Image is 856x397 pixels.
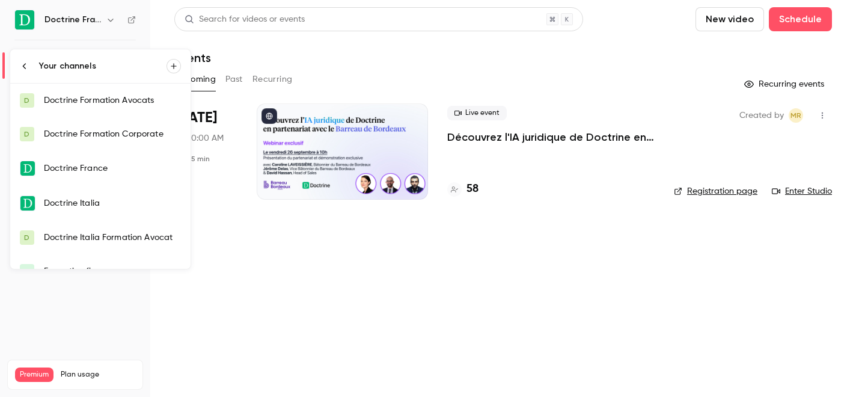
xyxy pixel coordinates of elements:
[44,94,181,106] div: Doctrine Formation Avocats
[44,265,181,277] div: Formation flow
[24,129,29,140] span: D
[44,162,181,174] div: Doctrine France
[44,232,181,244] div: Doctrine Italia Formation Avocat
[20,196,35,211] img: Doctrine Italia
[39,60,167,72] div: Your channels
[44,128,181,140] div: Doctrine Formation Corporate
[24,232,29,243] span: D
[44,197,181,209] div: Doctrine Italia
[20,161,35,176] img: Doctrine France
[24,95,29,106] span: D
[25,266,29,277] span: F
